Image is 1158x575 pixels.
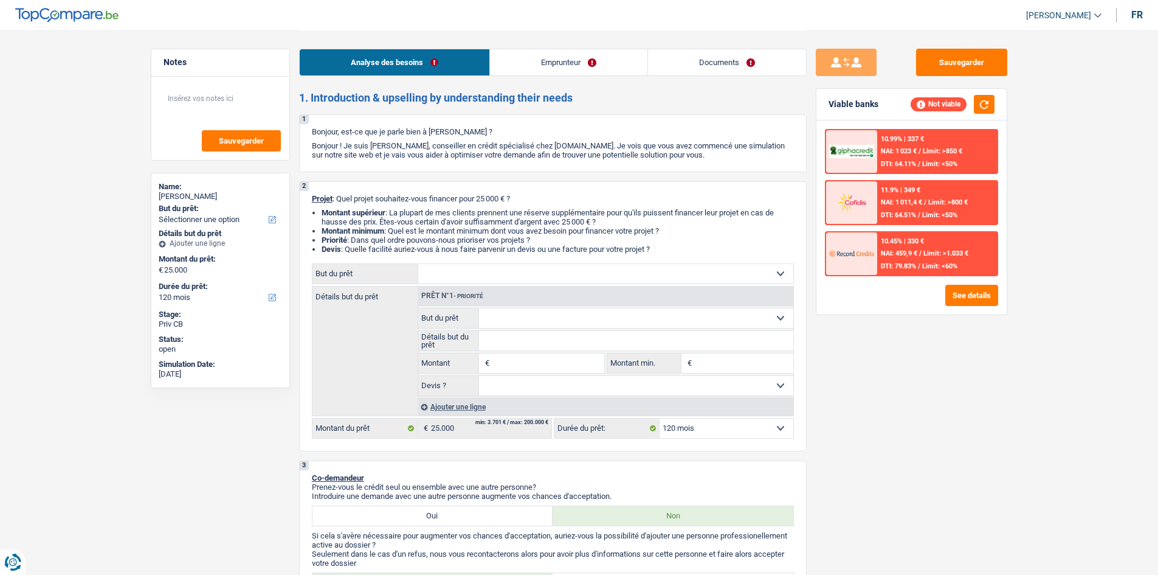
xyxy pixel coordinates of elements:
label: Montant [418,354,480,373]
li: : Dans quel ordre pouvons-nous prioriser vos projets ? [322,235,794,245]
label: Détails but du prêt [418,331,480,350]
div: Priv CB [159,319,282,329]
label: Montant du prêt: [159,254,280,264]
button: Sauvegarder [916,49,1007,76]
img: Cofidis [829,191,874,214]
label: But du prêt: [159,204,280,214]
li: : Quel est le montant minimum dont vous avez besoin pour financer votre projet ? [322,226,794,235]
div: 10.99% | 337 € [881,135,924,143]
label: Durée du prêt: [554,419,660,438]
div: 3 [300,461,309,470]
p: Seulement dans le cas d'un refus, nous vous recontacterons alors pour avoir plus d'informations s... [312,549,794,568]
strong: Montant minimum [322,226,384,235]
label: Devis ? [418,376,480,396]
span: Projet [312,194,333,203]
span: NAI: 1 011,4 € [881,198,922,206]
div: Ajouter une ligne [418,398,793,416]
strong: Montant supérieur [322,208,385,217]
span: [PERSON_NAME] [1026,10,1091,21]
p: Prenez-vous le crédit seul ou ensemble avec une autre personne? [312,483,794,492]
div: Stage: [159,310,282,319]
div: Ajouter une ligne [159,239,282,248]
span: NAI: 459,9 € [881,249,917,257]
span: Limit: >850 € [923,147,962,155]
p: Introduire une demande avec une autre personne augmente vos chances d'acceptation. [312,492,794,501]
label: Oui [312,506,553,526]
img: AlphaCredit [829,145,874,159]
span: Sauvegarder [219,137,264,145]
div: Prêt n°1 [418,292,486,300]
span: Limit: >1.033 € [923,249,968,257]
p: : Quel projet souhaitez-vous financer pour 25 000 € ? [312,194,794,203]
span: € [159,265,163,275]
a: Emprunteur [490,49,647,75]
p: Bonjour ! Je suis [PERSON_NAME], conseiller en crédit spécialisé chez [DOMAIN_NAME]. Je vois que ... [312,141,794,159]
span: / [918,147,921,155]
strong: Priorité [322,235,347,245]
span: / [924,198,926,206]
span: Limit: <50% [922,160,957,168]
div: [PERSON_NAME] [159,192,282,201]
a: Analyse des besoins [300,49,489,75]
span: / [918,262,920,270]
div: Détails but du prêt [159,229,282,239]
div: min: 3.701 € / max: 200.000 € [475,420,548,425]
span: € [681,354,695,373]
li: : La plupart de mes clients prennent une réserve supplémentaire pour qu'ils puissent financer leu... [322,208,794,226]
a: Documents [648,49,806,75]
span: - Priorité [453,293,483,299]
div: 1 [300,115,309,124]
a: [PERSON_NAME] [1016,5,1101,26]
div: fr [1131,9,1143,21]
p: Si cela s'avère nécessaire pour augmenter vos chances d'acceptation, auriez-vous la possibilité d... [312,531,794,549]
div: 11.9% | 349 € [881,186,920,194]
span: / [919,249,922,257]
div: Not viable [911,97,967,111]
label: Durée du prêt: [159,282,280,291]
div: Status: [159,335,282,344]
span: NAI: 1 023 € [881,147,917,155]
img: Record Credits [829,242,874,265]
span: € [479,354,492,373]
span: / [918,211,920,219]
label: Montant min. [607,354,681,373]
img: TopCompare Logo [15,8,119,23]
button: Sauvegarder [202,130,281,152]
span: € [418,419,431,438]
span: DTI: 64.51% [881,211,916,219]
span: DTI: 79.83% [881,262,916,270]
h2: 1. Introduction & upselling by understanding their needs [299,91,807,105]
div: 10.45% | 330 € [881,237,924,245]
label: But du prêt [312,264,418,284]
li: : Quelle facilité auriez-vous à nous faire parvenir un devis ou une facture pour votre projet ? [322,245,794,254]
div: open [159,344,282,354]
p: Bonjour, est-ce que je parle bien à [PERSON_NAME] ? [312,127,794,136]
span: Limit: <50% [922,211,957,219]
label: But du prêt [418,308,480,328]
div: [DATE] [159,369,282,379]
div: Viable banks [829,99,878,110]
div: Name: [159,182,282,192]
div: 2 [300,182,309,191]
span: Limit: >800 € [928,198,968,206]
div: Simulation Date: [159,360,282,369]
button: See details [945,285,998,306]
span: Limit: <60% [922,262,957,270]
span: Co-demandeur [312,473,364,483]
span: / [918,160,920,168]
span: Devis [322,245,341,254]
h5: Notes [164,57,277,68]
label: Montant du prêt [312,419,418,438]
span: DTI: 64.11% [881,160,916,168]
label: Non [553,506,793,526]
label: Détails but du prêt [312,287,418,301]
